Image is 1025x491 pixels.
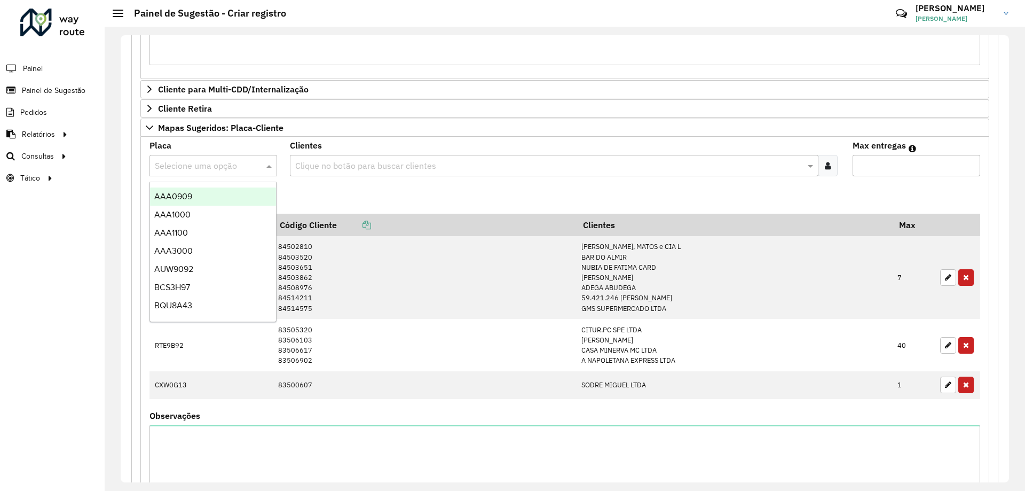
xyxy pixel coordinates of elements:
span: Painel [23,63,43,74]
th: Código Cliente [272,214,575,236]
span: Mapas Sugeridos: Placa-Cliente [158,123,283,132]
span: BQU8A43 [154,301,192,310]
th: Max [892,214,935,236]
em: Máximo de clientes que serão colocados na mesma rota com os clientes informados [909,144,916,153]
ng-dropdown-panel: Options list [149,182,277,322]
label: Placa [149,139,171,152]
span: Relatórios [22,129,55,140]
span: Tático [20,173,40,184]
h3: [PERSON_NAME] [916,3,996,13]
span: Pedidos [20,107,47,118]
th: Clientes [575,214,892,236]
a: Mapas Sugeridos: Placa-Cliente [140,119,989,137]
span: Cliente para Multi-CDD/Internalização [158,85,309,93]
h2: Painel de Sugestão - Criar registro [123,7,286,19]
td: CXW0G13 [149,371,272,399]
td: 83500607 [272,371,575,399]
a: Cliente para Multi-CDD/Internalização [140,80,989,98]
span: AAA3000 [154,246,193,255]
a: Cliente Retira [140,99,989,118]
span: BCS3H97 [154,283,190,292]
span: Cliente Retira [158,104,212,113]
td: 83505320 83506103 83506617 83506902 [272,319,575,371]
span: [PERSON_NAME] [916,14,996,24]
span: Painel de Sugestão [22,85,85,96]
td: RTE9B92 [149,319,272,371]
label: Clientes [290,139,322,152]
a: Copiar [337,220,371,230]
a: Contato Rápido [890,2,913,25]
td: 7 [892,236,935,319]
td: 1 [892,371,935,399]
label: Observações [149,409,200,422]
span: AAA1000 [154,210,191,219]
label: Max entregas [853,139,906,152]
td: CITUR.PC SPE LTDA [PERSON_NAME] CASA MINERVA MC LTDA A NAPOLETANA EXPRESS LTDA [575,319,892,371]
span: AAA1100 [154,228,188,237]
td: 40 [892,319,935,371]
span: AUW9092 [154,264,193,274]
td: [PERSON_NAME], MATOS e CIA L BAR DO ALMIR NUBIA DE FATIMA CARD [PERSON_NAME] ADEGA ABUDEGA 59.421... [575,236,892,319]
span: AAA0909 [154,192,192,201]
span: Consultas [21,151,54,162]
td: 84502810 84503520 84503651 84503862 84508976 84514211 84514575 [272,236,575,319]
td: SODRE MIGUEL LTDA [575,371,892,399]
